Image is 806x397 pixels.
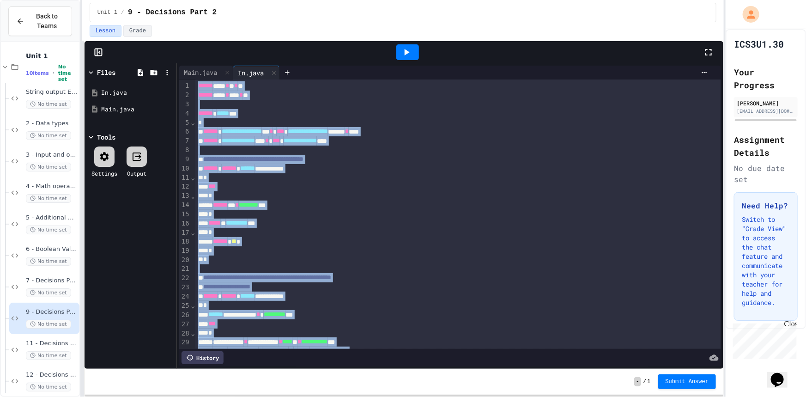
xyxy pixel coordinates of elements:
span: 6 - Boolean Values [26,245,78,253]
div: 24 [179,292,191,301]
div: 9 [179,155,191,164]
div: 16 [179,219,191,228]
div: 5 [179,118,191,128]
div: 11 [179,173,191,183]
div: 14 [179,201,191,210]
div: 23 [179,283,191,292]
span: No time set [58,64,78,82]
div: Files [97,67,115,77]
div: My Account [733,4,762,25]
div: 2 [179,91,191,100]
span: Fold line [191,119,195,126]
div: Main.java [179,66,233,79]
span: 10 items [26,70,49,76]
span: Fold line [191,174,195,181]
span: • [53,69,55,77]
span: 4 - Math operations [26,183,78,190]
div: Main.java [101,105,173,114]
span: 12 - Decisions Part 4 [26,371,78,379]
span: 2 - Data types [26,120,78,128]
span: Fold line [191,192,195,200]
div: 29 [179,338,191,347]
span: No time set [26,163,71,171]
div: 19 [179,246,191,256]
span: No time set [26,257,71,266]
span: Submit Answer [666,378,709,385]
div: No due date set [734,163,798,185]
div: 12 [179,182,191,191]
div: 27 [179,320,191,329]
div: Tools [97,132,115,142]
span: - [634,377,641,386]
button: Grade [123,25,152,37]
span: String output Exercises [26,88,78,96]
span: / [643,378,646,385]
h2: Assignment Details [734,133,798,159]
div: 21 [179,264,191,274]
span: 9 - Decisions Part 2 [26,308,78,316]
div: 18 [179,237,191,246]
span: No time set [26,383,71,391]
span: 3 - Input and output [26,151,78,159]
div: 7 [179,136,191,146]
span: No time set [26,226,71,234]
span: 11 - Decisions Part 3 [26,340,78,348]
div: Main.java [179,67,222,77]
div: 28 [179,329,191,338]
span: 7 - Decisions Part 1 [26,277,78,285]
div: 22 [179,274,191,283]
span: No time set [26,351,71,360]
div: 1 [179,81,191,91]
span: No time set [26,194,71,203]
div: Settings [91,169,117,177]
div: 17 [179,228,191,238]
span: 9 - Decisions Part 2 [128,7,217,18]
div: In.java [101,88,173,98]
p: Switch to "Grade View" to access the chat feature and communicate with your teacher for help and ... [742,215,790,307]
div: History [182,351,224,364]
span: Unit 1 [26,52,78,60]
div: 10 [179,164,191,173]
span: No time set [26,288,71,297]
h1: ICS3U1.30 [734,37,784,50]
iframe: chat widget [729,320,797,359]
div: 13 [179,191,191,201]
h3: Need Help? [742,200,790,211]
div: 8 [179,146,191,155]
div: In.java [233,66,280,79]
span: 1 [647,378,650,385]
div: In.java [233,68,268,78]
div: [PERSON_NAME] [737,99,795,107]
div: 4 [179,109,191,118]
span: No time set [26,131,71,140]
span: Fold line [191,330,195,337]
div: 25 [179,301,191,311]
button: Lesson [90,25,121,37]
div: 20 [179,256,191,265]
div: 15 [179,210,191,219]
span: / [121,9,124,16]
span: Fold line [191,302,195,309]
div: Chat with us now!Close [4,4,64,59]
div: 30 [179,347,191,356]
button: Back to Teams [8,6,72,36]
div: Output [127,169,146,177]
span: 5 - Additional Math exercises [26,214,78,222]
button: Submit Answer [658,374,716,389]
div: [EMAIL_ADDRESS][DOMAIN_NAME] [737,108,795,115]
iframe: chat widget [767,360,797,388]
span: Back to Teams [30,12,64,31]
h2: Your Progress [734,66,798,92]
div: 3 [179,100,191,109]
div: 26 [179,311,191,320]
span: No time set [26,320,71,329]
div: 6 [179,127,191,136]
span: Fold line [191,229,195,236]
span: Unit 1 [97,9,117,16]
span: No time set [26,100,71,109]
